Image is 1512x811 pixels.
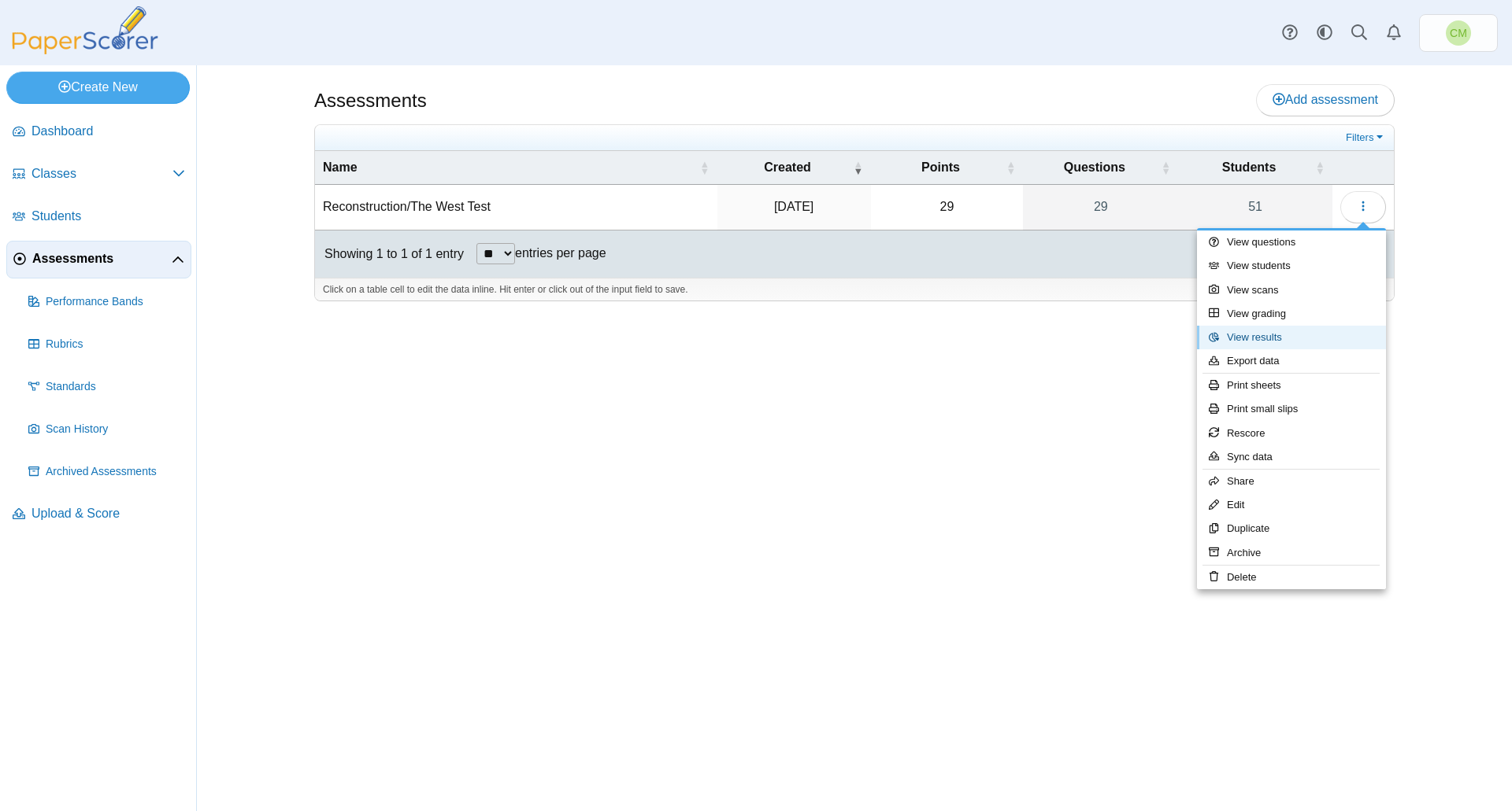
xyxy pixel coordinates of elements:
label: entries per page [515,246,606,260]
a: View grading [1197,302,1386,326]
a: PaperScorer [6,43,164,57]
a: Upload & Score [6,496,191,533]
span: Questions [1031,159,1158,176]
td: 29 [871,185,1024,230]
span: Students [1186,159,1312,176]
a: Duplicate [1197,517,1386,540]
a: Export data [1197,349,1386,373]
span: Questions : Activate to sort [1161,160,1170,175]
a: Christine Munzer [1419,14,1498,52]
a: Create New [6,72,190,103]
a: 29 [1023,185,1178,229]
a: Students [6,198,191,236]
span: Scan History [46,422,185,437]
a: 51 [1178,185,1332,229]
a: Standards [22,368,191,406]
span: Points [879,159,1003,176]
a: Rescore [1197,422,1386,445]
time: Sep 12, 2025 at 10:45 AM [774,200,813,213]
span: Assessments [32,250,172,267]
img: PaperScorer [6,6,164,54]
a: Add assessment [1256,84,1395,116]
span: Performance Bands [46,294,185,310]
span: Points : Activate to sort [1006,160,1015,175]
h1: Assessments [314,87,427,114]
span: Dashboard [31,123,185,140]
span: Students [31,208,185,225]
a: Classes [6,156,191,194]
a: Dashboard [6,113,191,151]
span: Archived Assessments [46,464,185,480]
span: Christine Munzer [1446,20,1471,46]
a: Archive [1197,541,1386,565]
td: Reconstruction/The West Test [315,185,717,230]
a: Delete [1197,566,1386,589]
span: Created : Activate to remove sorting [854,160,863,175]
span: Standards [46,379,185,395]
span: Christine Munzer [1450,28,1467,39]
div: Click on a table cell to edit the data inline. Hit enter or click out of the input field to save. [315,278,1394,301]
a: Scan History [22,411,191,448]
span: Name [323,159,697,176]
a: View students [1197,254,1386,278]
a: Alerts [1377,16,1411,50]
a: Print sheets [1197,374,1386,397]
a: Edit [1197,493,1386,517]
a: Assessments [6,241,191,278]
a: Rubrics [22,326,191,363]
span: Created [725,159,850,176]
span: Rubrics [46,337,185,352]
span: Name : Activate to sort [700,160,710,175]
a: View questions [1197,230,1386,254]
span: Add assessment [1273,93,1378,106]
a: Archived Assessments [22,453,191,491]
a: Print small slips [1197,397,1386,421]
div: Showing 1 to 1 of 1 entry [315,230,464,278]
a: View scans [1197,278,1386,302]
a: Share [1197,470,1386,493]
span: Classes [31,165,172,182]
span: Upload & Score [31,505,185,522]
a: Sync data [1197,445,1386,469]
a: Performance Bands [22,283,191,321]
span: Students : Activate to sort [1315,160,1325,175]
a: Filters [1342,130,1390,146]
a: View results [1197,326,1386,349]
